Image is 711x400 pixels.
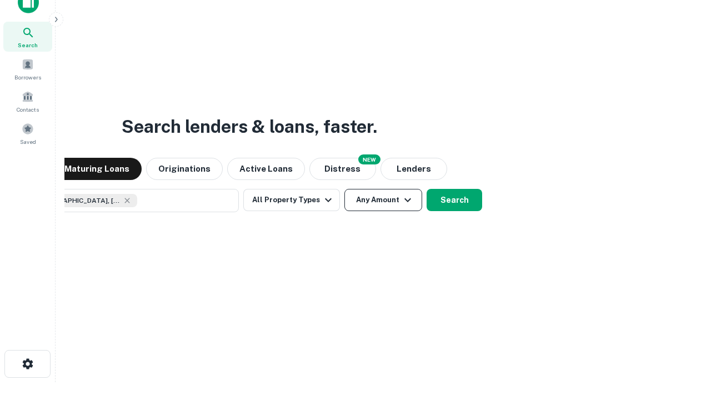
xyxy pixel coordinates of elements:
span: Contacts [17,105,39,114]
span: Borrowers [14,73,41,82]
a: Borrowers [3,54,52,84]
button: Maturing Loans [52,158,142,180]
div: NEW [358,154,380,164]
span: [GEOGRAPHIC_DATA], [GEOGRAPHIC_DATA], [GEOGRAPHIC_DATA] [37,196,121,206]
iframe: Chat Widget [655,276,711,329]
button: All Property Types [243,189,340,211]
button: [GEOGRAPHIC_DATA], [GEOGRAPHIC_DATA], [GEOGRAPHIC_DATA] [17,189,239,212]
button: Search distressed loans with lien and other non-mortgage details. [309,158,376,180]
h3: Search lenders & loans, faster. [122,113,377,140]
span: Search [18,41,38,49]
a: Contacts [3,86,52,116]
a: Saved [3,118,52,148]
button: Active Loans [227,158,305,180]
button: Lenders [380,158,447,180]
a: Search [3,22,52,52]
button: Search [427,189,482,211]
button: Any Amount [344,189,422,211]
button: Originations [146,158,223,180]
span: Saved [20,137,36,146]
